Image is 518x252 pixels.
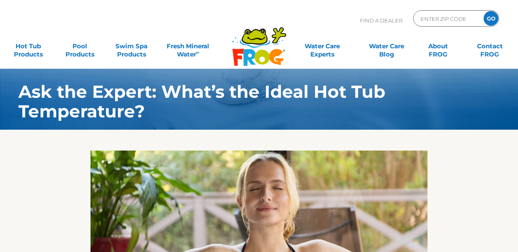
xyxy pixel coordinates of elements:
a: PoolProducts [60,38,100,54]
a: Fresh MineralWater∞ [163,38,213,54]
h1: Ask the Expert: What’s the Ideal Hot Tub Temperature? [18,82,461,121]
img: Frog Products Logo [228,16,291,66]
a: Water CareBlog [366,38,407,54]
a: Water CareExperts [290,38,355,54]
a: Swim SpaProducts [111,38,152,54]
a: Hot TubProducts [8,38,48,54]
input: GO [484,11,498,26]
sup: ∞ [196,49,199,55]
p: Find A Dealer [360,10,403,31]
a: AboutFROG [418,38,458,54]
a: ContactFROG [470,38,510,54]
